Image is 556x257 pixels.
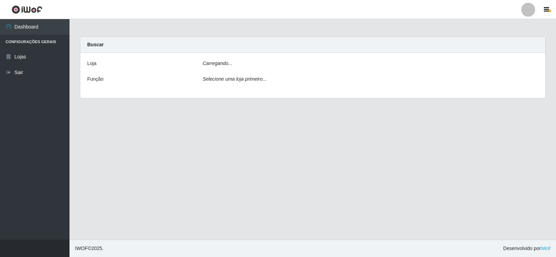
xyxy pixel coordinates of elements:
[541,246,550,251] a: iWof
[75,245,104,252] span: © 2025 .
[11,5,42,14] img: CoreUI Logo
[87,60,96,67] label: Loja
[203,61,232,66] i: Carregando...
[75,246,88,251] span: IWOF
[203,76,267,82] i: Selecione uma loja primeiro...
[87,75,104,83] label: Função
[87,42,104,47] strong: Buscar
[503,245,550,252] span: Desenvolvido por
